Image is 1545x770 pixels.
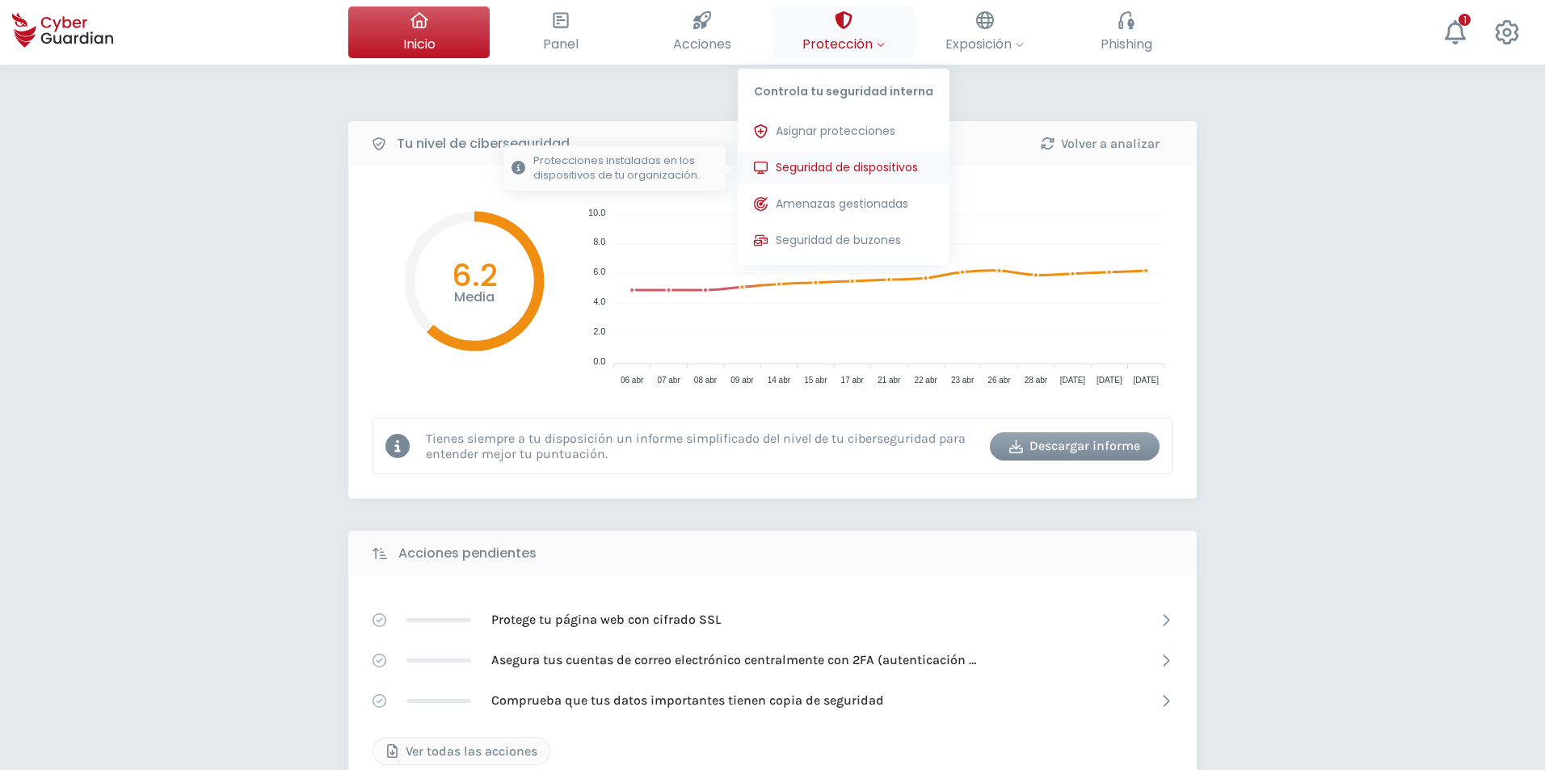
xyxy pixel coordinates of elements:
button: Inicio [348,6,490,58]
div: 1 [1459,14,1471,26]
tspan: [DATE] [1097,376,1122,385]
tspan: 22 abr [914,376,937,385]
tspan: 08 abr [694,376,718,385]
p: Asegura tus cuentas de correo electrónico centralmente con 2FA (autenticación de doble factor) [491,651,976,669]
p: Controla tu seguridad interna [738,69,949,107]
b: Tu nivel de ciberseguridad [397,134,570,154]
tspan: 4.0 [593,297,605,306]
tspan: 2.0 [593,326,605,336]
button: Volver a analizar [1015,129,1185,158]
div: Descargar informe [1002,436,1147,456]
span: Protección [802,34,885,54]
p: Comprueba que tus datos importantes tienen copia de seguridad [491,692,884,709]
tspan: 15 abr [804,376,827,385]
tspan: 10.0 [588,208,605,217]
tspan: 28 abr [1025,376,1048,385]
span: Inicio [403,34,436,54]
button: ProtecciónControla tu seguridad internaAsignar proteccionesSeguridad de dispositivosProtecciones ... [772,6,914,58]
b: Acciones pendientes [398,544,537,563]
span: Phishing [1101,34,1152,54]
span: Acciones [673,34,731,54]
tspan: 07 abr [657,376,680,385]
button: Seguridad de buzones [738,225,949,257]
tspan: 23 abr [951,376,975,385]
tspan: 6.0 [593,267,605,276]
span: Seguridad de buzones [776,232,901,249]
span: Exposición [945,34,1024,54]
span: Amenazas gestionadas [776,196,908,212]
tspan: 09 abr [730,376,754,385]
tspan: 8.0 [593,237,605,246]
button: Phishing [1055,6,1197,58]
tspan: 26 abr [987,376,1011,385]
button: Exposición [914,6,1055,58]
tspan: [DATE] [1134,376,1160,385]
tspan: 14 abr [768,376,791,385]
span: Asignar protecciones [776,123,895,140]
button: Amenazas gestionadas [738,188,949,221]
button: Asignar protecciones [738,116,949,148]
span: Panel [543,34,579,54]
p: Tienes siempre a tu disposición un informe simplificado del nivel de tu ciberseguridad para enten... [426,431,978,461]
button: Seguridad de dispositivosProtecciones instaladas en los dispositivos de tu organización. [738,152,949,184]
tspan: 17 abr [841,376,865,385]
tspan: 21 abr [878,376,901,385]
div: Ver todas las acciones [385,742,537,761]
span: Seguridad de dispositivos [776,159,918,176]
div: Volver a analizar [1027,134,1172,154]
button: Descargar informe [990,432,1160,461]
p: Protecciones instaladas en los dispositivos de tu organización. [533,154,718,183]
button: Ver todas las acciones [373,737,550,765]
button: Panel [490,6,631,58]
button: Acciones [631,6,772,58]
p: Protege tu página web con cifrado SSL [491,611,722,629]
tspan: [DATE] [1060,376,1086,385]
tspan: 06 abr [621,376,644,385]
tspan: 0.0 [593,356,605,366]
